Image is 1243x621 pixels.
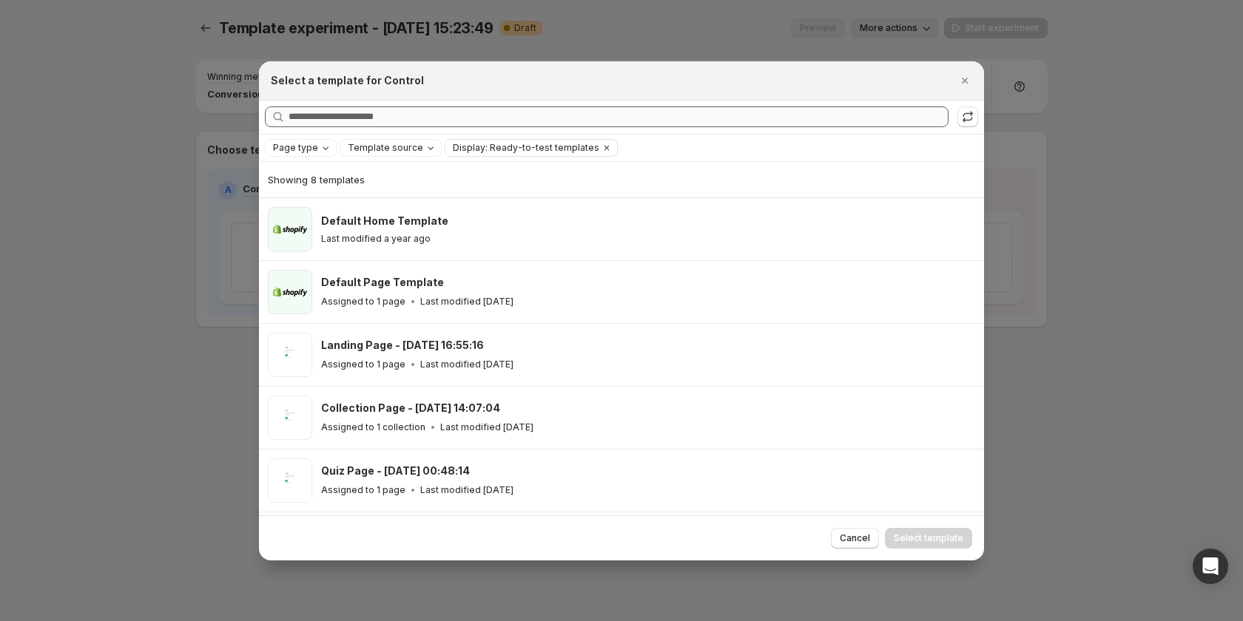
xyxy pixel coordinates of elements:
[266,140,336,156] button: Page type
[831,528,879,549] button: Cancel
[268,174,365,186] span: Showing 8 templates
[440,421,533,433] p: Last modified [DATE]
[420,359,513,370] p: Last modified [DATE]
[599,140,614,156] button: Clear
[321,484,405,496] p: Assigned to 1 page
[321,359,405,370] p: Assigned to 1 page
[273,142,318,154] span: Page type
[954,70,975,91] button: Close
[321,464,470,478] h3: Quiz Page - [DATE] 00:48:14
[321,296,405,308] p: Assigned to 1 page
[268,270,312,314] img: Default Page Template
[271,73,424,88] h2: Select a template for Control
[321,214,448,228] h3: Default Home Template
[321,233,431,245] p: Last modified a year ago
[340,140,441,156] button: Template source
[321,338,484,353] h3: Landing Page - [DATE] 16:55:16
[840,532,870,544] span: Cancel
[321,275,444,290] h3: Default Page Template
[453,142,599,154] span: Display: Ready-to-test templates
[321,421,425,433] p: Assigned to 1 collection
[1193,549,1228,584] div: Open Intercom Messenger
[445,140,599,156] button: Display: Ready-to-test templates
[348,142,423,154] span: Template source
[420,484,513,496] p: Last modified [DATE]
[268,207,312,251] img: Default Home Template
[420,296,513,308] p: Last modified [DATE]
[321,401,500,415] h3: Collection Page - [DATE] 14:07:04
